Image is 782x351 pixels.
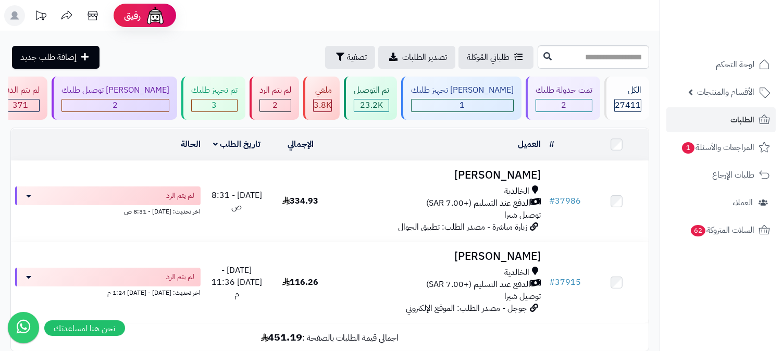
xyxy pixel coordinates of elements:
a: العملاء [666,190,776,215]
span: المراجعات والأسئلة [681,140,754,155]
a: لم يتم الرد 2 [247,77,301,120]
a: طلبات الإرجاع [666,162,776,187]
a: تحديثات المنصة [28,5,54,29]
span: 1 [460,99,465,111]
a: الإجمالي [288,138,314,151]
div: لم يتم الدفع [1,84,40,96]
span: توصيل شبرا [504,209,541,221]
div: 2 [536,99,592,111]
span: 2 [113,99,118,111]
div: 1 [412,99,513,111]
h3: [PERSON_NAME] [337,250,541,262]
a: ملغي 3.8K [301,77,342,120]
div: 3 [192,99,237,111]
span: لم يتم الرد [166,272,194,282]
span: الخالدية [504,185,529,197]
div: لم يتم الرد [259,84,291,96]
a: السلات المتروكة62 [666,218,776,243]
div: اخر تحديث: [DATE] - [DATE] 1:24 م [15,286,201,297]
div: ملغي [313,84,332,96]
span: جوجل - مصدر الطلب: الموقع الإلكتروني [406,302,527,315]
span: تصفية [347,51,367,64]
div: الكل [614,84,641,96]
span: لوحة التحكم [716,57,754,72]
img: ai-face.png [145,5,166,26]
div: تم التوصيل [354,84,389,96]
span: 62 [691,225,705,236]
span: طلبات الإرجاع [712,168,754,182]
span: 27411 [615,99,641,111]
a: [PERSON_NAME] توصيل طلبك 2 [49,77,179,120]
span: لم يتم الرد [166,191,194,201]
a: #37986 [549,195,581,207]
div: 2 [260,99,291,111]
a: #37915 [549,276,581,289]
span: الطلبات [730,112,754,127]
span: توصيل شبرا [504,290,541,303]
a: تم تجهيز طلبك 3 [179,77,247,120]
span: طلباتي المُوكلة [467,51,510,64]
span: الخالدية [504,267,529,279]
a: لوحة التحكم [666,52,776,77]
span: 116.26 [282,276,318,289]
div: [PERSON_NAME] تجهيز طلبك [411,84,514,96]
a: # [549,138,554,151]
span: الدفع عند التسليم (+7.00 SAR) [426,197,530,209]
a: الحالة [181,138,201,151]
span: تصدير الطلبات [402,51,447,64]
span: [DATE] - 8:31 ص [212,189,262,214]
a: طلباتي المُوكلة [458,46,533,69]
a: الطلبات [666,107,776,132]
span: 3 [212,99,217,111]
span: 2 [562,99,567,111]
span: 3.8K [314,99,331,111]
span: 23.2K [360,99,383,111]
a: الكل27411 [602,77,651,120]
span: 2 [273,99,278,111]
div: [PERSON_NAME] توصيل طلبك [61,84,169,96]
a: تصدير الطلبات [378,46,455,69]
span: 334.93 [282,195,318,207]
div: تمت جدولة طلبك [536,84,592,96]
a: [PERSON_NAME] تجهيز طلبك 1 [399,77,524,120]
td: اجمالي قيمة الطلبات بالصفحة : [11,323,649,351]
a: العميل [518,138,541,151]
span: 371 [13,99,28,111]
a: تاريخ الطلب [213,138,260,151]
b: 451.19 [261,329,303,345]
div: 3818 [314,99,331,111]
a: تمت جدولة طلبك 2 [524,77,602,120]
h3: [PERSON_NAME] [337,169,541,181]
span: زيارة مباشرة - مصدر الطلب: تطبيق الجوال [398,221,527,233]
a: المراجعات والأسئلة1 [666,135,776,160]
span: العملاء [733,195,753,210]
div: تم تجهيز طلبك [191,84,238,96]
div: 2 [62,99,169,111]
span: السلات المتروكة [690,223,754,237]
span: الدفع عند التسليم (+7.00 SAR) [426,279,530,291]
span: رفيق [124,9,141,22]
span: [DATE] - [DATE] 11:36 م [212,264,262,300]
div: اخر تحديث: [DATE] - 8:31 ص [15,205,201,216]
a: إضافة طلب جديد [12,46,100,69]
a: تم التوصيل 23.2K [342,77,399,120]
span: إضافة طلب جديد [20,51,77,64]
button: تصفية [325,46,375,69]
div: 371 [2,99,39,111]
span: 1 [682,142,694,154]
div: 23212 [354,99,389,111]
span: # [549,195,555,207]
span: # [549,276,555,289]
span: الأقسام والمنتجات [697,85,754,99]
